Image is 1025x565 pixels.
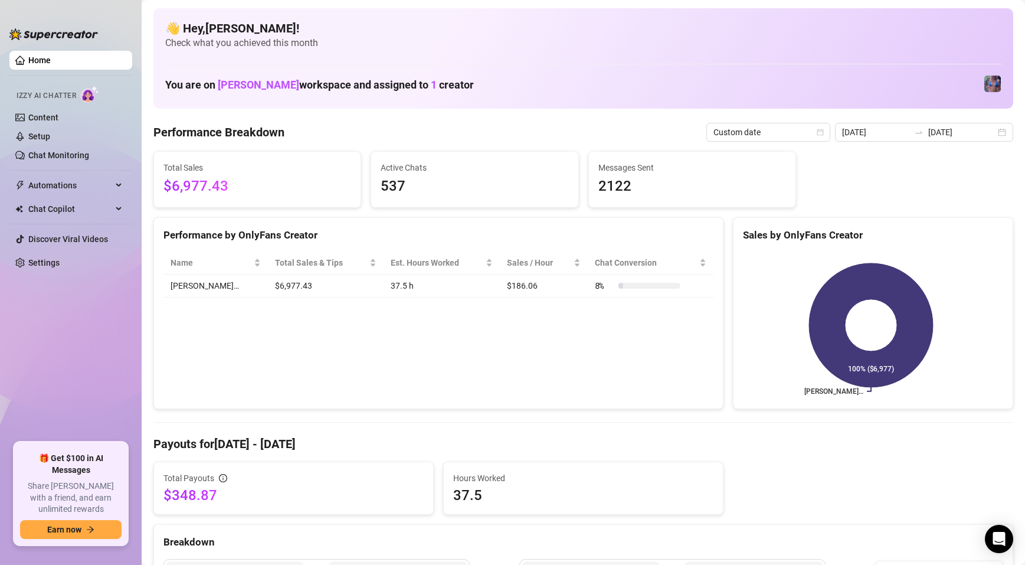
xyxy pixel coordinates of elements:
h4: Payouts for [DATE] - [DATE] [153,436,1013,452]
a: Home [28,55,51,65]
div: Breakdown [163,534,1003,550]
span: Izzy AI Chatter [17,90,76,102]
span: Total Sales [163,161,351,174]
div: Est. Hours Worked [391,256,483,269]
th: Total Sales & Tips [268,252,384,275]
img: Chat Copilot [15,205,23,213]
span: Hours Worked [453,472,713,485]
img: Jaylie [984,76,1001,92]
span: thunderbolt [15,181,25,190]
span: Automations [28,176,112,195]
div: Performance by OnlyFans Creator [163,227,713,243]
img: AI Chatter [81,86,99,103]
span: Total Payouts [163,472,214,485]
th: Sales / Hour [500,252,588,275]
span: Share [PERSON_NAME] with a friend, and earn unlimited rewards [20,481,122,515]
a: Discover Viral Videos [28,234,108,244]
span: Messages Sent [598,161,786,174]
span: arrow-right [86,525,94,534]
h4: 👋 Hey, [PERSON_NAME] ! [165,20,1001,37]
span: Earn now [47,525,81,534]
span: $348.87 [163,486,424,505]
span: Active Chats [381,161,568,174]
input: End date [928,126,995,139]
span: Sales / Hour [507,256,571,269]
a: Content [28,113,58,122]
span: 37.5 [453,486,713,505]
th: Chat Conversion [588,252,713,275]
h1: You are on workspace and assigned to creator [165,79,474,92]
span: $6,977.43 [163,175,351,198]
span: 1 [431,79,437,91]
span: [PERSON_NAME] [218,79,299,91]
button: Earn nowarrow-right [20,520,122,539]
span: Name [171,256,251,269]
a: Chat Monitoring [28,151,89,160]
span: 8 % [595,279,614,292]
span: 2122 [598,175,786,198]
img: logo-BBDzfeDw.svg [9,28,98,40]
span: 537 [381,175,568,198]
th: Name [163,252,268,275]
td: [PERSON_NAME]… [163,275,268,298]
div: Sales by OnlyFans Creator [743,227,1003,243]
span: info-circle [219,474,227,482]
span: Chat Conversion [595,256,697,269]
span: Check what you achieved this month [165,37,1001,50]
td: $6,977.43 [268,275,384,298]
span: Chat Copilot [28,200,112,218]
span: swap-right [914,128,924,137]
span: to [914,128,924,137]
span: 🎁 Get $100 in AI Messages [20,453,122,476]
span: Custom date [713,123,823,141]
a: Settings [28,258,60,267]
td: $186.06 [500,275,588,298]
span: calendar [817,129,824,136]
text: [PERSON_NAME]… [804,387,863,396]
div: Open Intercom Messenger [985,525,1013,553]
span: Total Sales & Tips [275,256,367,269]
input: Start date [842,126,909,139]
a: Setup [28,132,50,141]
td: 37.5 h [384,275,500,298]
h4: Performance Breakdown [153,124,284,141]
